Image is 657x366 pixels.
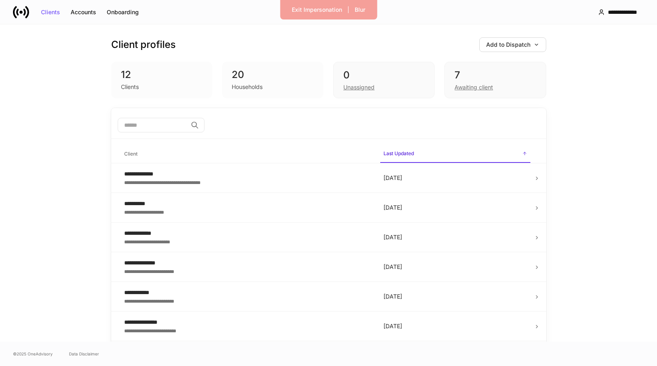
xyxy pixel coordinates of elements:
[333,62,435,98] div: 0Unassigned
[383,233,527,241] p: [DATE]
[486,42,539,48] div: Add to Dispatch
[121,146,374,162] span: Client
[383,263,527,271] p: [DATE]
[455,83,493,91] div: Awaiting client
[121,68,203,81] div: 12
[343,69,424,82] div: 0
[232,68,314,81] div: 20
[286,3,347,16] button: Exit Impersonation
[111,38,176,51] h3: Client profiles
[232,83,263,91] div: Households
[383,322,527,330] p: [DATE]
[107,9,139,15] div: Onboarding
[380,145,530,163] span: Last Updated
[355,7,365,13] div: Blur
[383,174,527,182] p: [DATE]
[349,3,371,16] button: Blur
[383,204,527,212] p: [DATE]
[383,149,414,157] h6: Last Updated
[124,150,138,158] h6: Client
[121,83,139,91] div: Clients
[69,351,99,357] a: Data Disclaimer
[292,7,342,13] div: Exit Impersonation
[13,351,53,357] span: © 2025 OneAdvisory
[36,6,65,19] button: Clients
[383,292,527,301] p: [DATE]
[455,69,536,82] div: 7
[343,83,375,91] div: Unassigned
[65,6,101,19] button: Accounts
[71,9,96,15] div: Accounts
[41,9,60,15] div: Clients
[444,62,546,98] div: 7Awaiting client
[479,37,546,52] button: Add to Dispatch
[101,6,144,19] button: Onboarding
